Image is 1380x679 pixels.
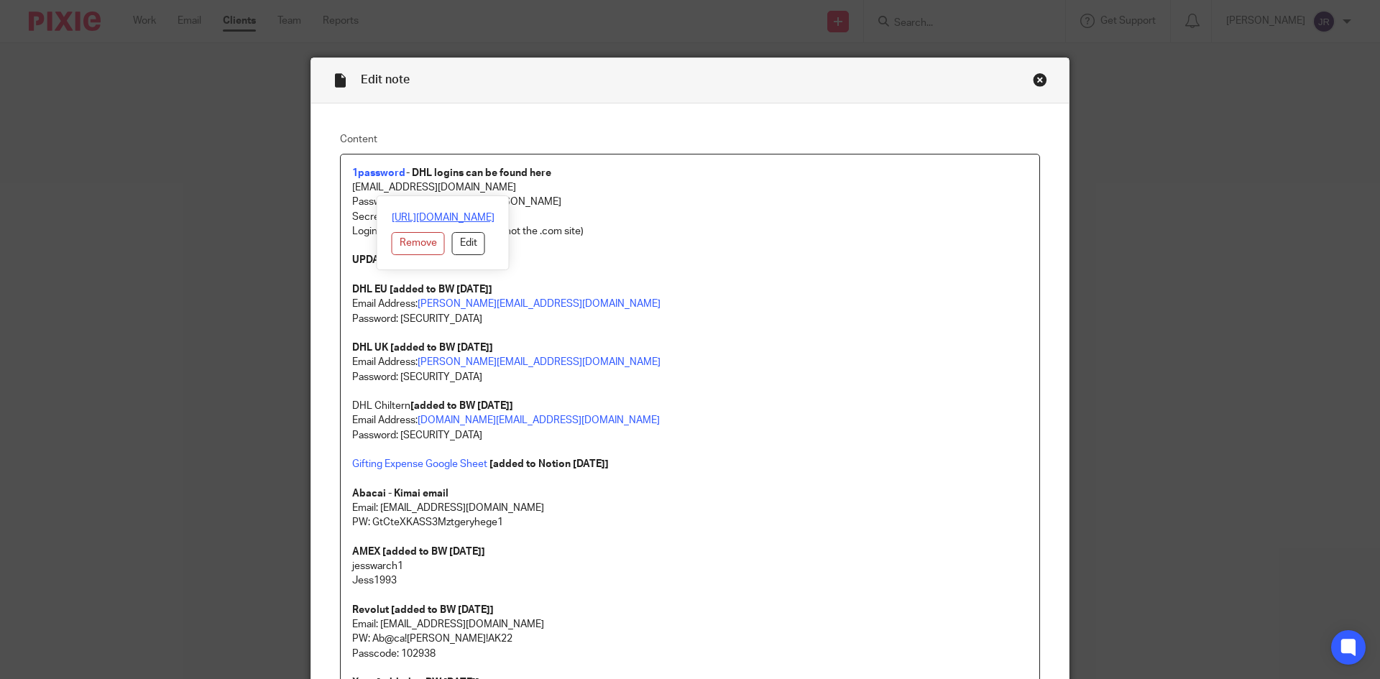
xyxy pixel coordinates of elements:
[352,605,494,615] strong: Revolut [added to BW [DATE]]
[352,343,388,353] strong: DHL UK
[340,132,1040,147] label: Content
[406,168,551,178] strong: - DHL logins can be found here
[352,647,1028,661] p: Passcode: 102938
[352,255,495,265] strong: UPDATED DHL Logins ([DATE])
[352,285,492,295] strong: DHL EU [added to BW [DATE]]
[352,632,1028,646] p: PW: Ab@ca![PERSON_NAME]!AK22
[352,573,1028,588] p: Jess1993
[418,415,660,425] a: [DOMAIN_NAME][EMAIL_ADDRESS][DOMAIN_NAME]
[392,211,494,225] a: [URL][DOMAIN_NAME]
[392,232,445,255] button: Remove
[352,603,1028,632] p: Email: [EMAIL_ADDRESS][DOMAIN_NAME]
[352,515,1028,530] p: PW: GtCteXKASS3Mztgeryhege1
[418,299,661,309] a: [PERSON_NAME][EMAIL_ADDRESS][DOMAIN_NAME]
[352,559,1028,573] p: jesswarch1
[352,312,1028,326] p: Password: [SECURITY_DATA]
[390,343,493,353] strong: [added to BW [DATE]]
[352,489,448,499] strong: Abacai - Kimai email
[1033,73,1047,87] div: Close this dialog window
[352,428,1028,443] p: Password: [SECURITY_DATA]
[352,210,1028,224] p: Secret Key: [ENCRYPTION_KEY]
[410,401,513,411] strong: [added to BW [DATE]]
[418,357,661,367] a: [PERSON_NAME][EMAIL_ADDRESS][DOMAIN_NAME]
[452,232,485,255] button: Edit
[352,459,487,469] a: Gifting Expense Google Sheet
[352,195,1028,209] p: Password: [SECURITY_DATA][PERSON_NAME]
[352,501,1028,515] p: Email: [EMAIL_ADDRESS][DOMAIN_NAME]
[352,180,1028,195] p: [EMAIL_ADDRESS][DOMAIN_NAME]
[352,297,1028,311] p: Email Address:
[352,168,406,178] a: 1password
[489,459,609,469] strong: [added to Notion [DATE]]
[352,224,1028,239] p: Login must be on the .eu site (and not the .com site)
[361,74,410,86] span: Edit note
[352,547,485,557] strong: AMEX [added to BW [DATE]]
[352,355,1028,428] p: Email Address: Password: [SECURITY_DATA] DHL Chiltern Email Address:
